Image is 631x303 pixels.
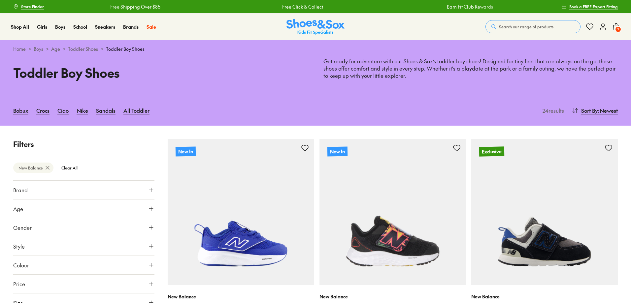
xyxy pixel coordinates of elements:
a: Nike [77,103,88,118]
a: Home [13,45,26,52]
a: Free Shipping Over $85 [110,3,160,10]
button: 2 [612,19,620,34]
a: Girls [37,23,47,30]
span: Store Finder [21,4,44,10]
button: Colour [13,256,154,274]
button: Sort By:Newest [572,103,618,118]
a: Brands [123,23,139,30]
a: New In [168,139,314,285]
button: Price [13,275,154,293]
a: Free Click & Collect [282,3,323,10]
a: Store Finder [13,1,44,13]
img: SNS_Logo_Responsive.svg [286,19,345,35]
p: New Balance [471,293,618,300]
p: New In [176,146,196,156]
a: Toddler Shoes [68,45,98,52]
p: 24 results [540,106,564,114]
span: Brand [13,186,28,194]
span: Search our range of products [499,24,553,30]
a: Sale [147,23,156,30]
a: Sneakers [95,23,115,30]
button: Brand [13,181,154,199]
h1: Toddler Boy Shoes [13,63,308,82]
a: All Toddler [123,103,149,118]
btn: New Balance [13,163,53,173]
a: Boys [34,45,43,52]
span: : Newest [598,106,618,114]
p: New Balance [168,293,314,300]
a: Boys [55,23,65,30]
div: > > > > [13,45,618,52]
a: Exclusive [471,139,618,285]
p: Get ready for adventure with our Shoes & Sox’s toddler boy shoes! Designed for tiny feet that are... [323,58,618,79]
a: Earn Fit Club Rewards [447,3,493,10]
span: Price [13,280,25,288]
a: Bobux [13,103,28,118]
a: Shoes & Sox [286,19,345,35]
a: Age [51,45,60,52]
a: Sandals [96,103,116,118]
p: New In [327,146,348,156]
p: Exclusive [479,146,504,156]
span: Book a FREE Expert Fitting [569,4,618,10]
span: Sort By [581,106,598,114]
span: Toddler Boy Shoes [106,45,145,52]
a: New In [319,139,466,285]
a: School [73,23,87,30]
span: 2 [615,26,621,33]
btn: Clear All [56,162,83,174]
a: Book a FREE Expert Fitting [561,1,618,13]
p: New Balance [319,293,466,300]
a: Shop All [11,23,29,30]
p: Filters [13,139,154,150]
button: Search our range of products [485,20,581,33]
a: Crocs [36,103,50,118]
a: Ciao [57,103,69,118]
iframe: Gorgias live chat messenger [7,259,33,283]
